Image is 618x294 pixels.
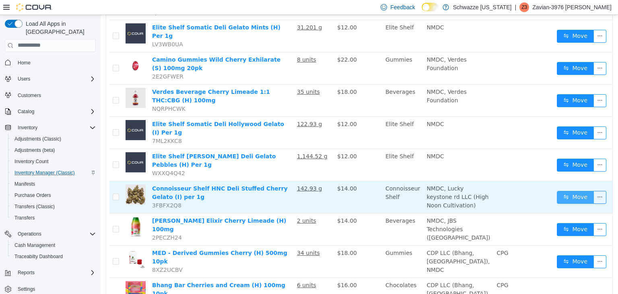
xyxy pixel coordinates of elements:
[11,252,96,261] span: Traceabilty Dashboard
[196,138,227,145] u: 1,144.52 g
[14,203,55,210] span: Transfers (Classic)
[18,124,37,131] span: Inventory
[8,201,99,212] button: Transfers (Classic)
[196,9,221,16] u: 31.201 g
[51,203,186,217] a: [PERSON_NAME] Elixir Cherry Limeade (H) 100mg
[51,74,169,89] a: Verdes Beverage Cherry Limeade 1:1 THC:CBG (H) 100mg
[456,79,493,92] button: icon: swapMove
[51,106,183,121] a: Elite Shelf Somatic Deli Hollywood Gelato (I) Per 1g
[396,267,408,273] span: CPG
[18,231,41,237] span: Operations
[14,107,96,116] span: Catalog
[8,156,99,167] button: Inventory Count
[14,268,96,277] span: Reports
[493,112,506,124] button: icon: ellipsis
[25,170,45,190] img: Connoisseur Shelf HNC Deli Stuffed Cherry Gelato (I) per 1g hero shot
[326,170,388,194] span: NMDC, Lucky keystone rd LLC (High Noon Cultivation)
[8,178,99,190] button: Manifests
[18,92,41,99] span: Customers
[51,155,84,161] span: WXXQ4Q42
[11,252,66,261] a: Traceabilty Dashboard
[14,229,45,239] button: Operations
[14,74,96,84] span: Users
[282,5,323,37] td: Elite Shelf
[237,9,256,16] span: $12.00
[282,70,323,102] td: Beverages
[282,231,323,263] td: Gummies
[51,26,82,33] span: LV3WB0UA
[25,8,45,29] img: Elite Shelf Somatic Deli Gelato Mints (H) Per 1g placeholder
[456,208,493,221] button: icon: swapMove
[326,41,366,56] span: NMDC, Verdes Foundation
[456,47,493,60] button: icon: swapMove
[390,3,415,11] span: Feedback
[16,3,52,11] img: Cova
[196,267,216,273] u: 6 units
[14,136,61,142] span: Adjustments (Classic)
[326,138,343,145] span: NMDC
[51,41,180,56] a: Camino Gummies Wild Cherry Exhilarate (S) 100mg 20pk
[8,133,99,145] button: Adjustments (Classic)
[521,2,527,12] span: Z3
[2,106,99,117] button: Catalog
[25,137,45,157] img: Elite Shelf EDW Deli Gelato Pebbles (H) Per 1g placeholder
[396,235,408,241] span: CPG
[456,112,493,124] button: icon: swapMove
[11,202,96,211] span: Transfers (Classic)
[196,41,216,48] u: 8 units
[14,158,49,165] span: Inventory Count
[51,219,81,226] span: 2PECZH24
[18,269,35,276] span: Reports
[11,134,96,144] span: Adjustments (Classic)
[196,235,219,241] u: 34 units
[237,235,256,241] span: $18.00
[8,145,99,156] button: Adjustments (beta)
[23,20,96,36] span: Load All Apps in [GEOGRAPHIC_DATA]
[11,134,64,144] a: Adjustments (Classic)
[11,213,96,223] span: Transfers
[11,202,58,211] a: Transfers (Classic)
[196,170,221,177] u: 142.93 g
[25,266,45,286] img: Bhang Bar Cherries and Cream (H) 100mg 10pk hero shot
[532,2,612,12] p: Zavian-3976 [PERSON_NAME]
[11,179,96,189] span: Manifests
[326,235,389,258] span: CDP LLC (Bhang, [GEOGRAPHIC_DATA]), NMDC
[11,179,38,189] a: Manifests
[2,267,99,278] button: Reports
[18,76,30,82] span: Users
[196,106,221,112] u: 122.93 g
[2,73,99,85] button: Users
[14,123,96,133] span: Inventory
[11,240,96,250] span: Cash Management
[14,268,38,277] button: Reports
[326,9,343,16] span: NMDC
[14,253,63,260] span: Traceabilty Dashboard
[493,79,506,92] button: icon: ellipsis
[2,122,99,133] button: Inventory
[14,90,96,100] span: Customers
[51,187,81,194] span: 3FBFX2Q8
[11,240,58,250] a: Cash Management
[14,107,37,116] button: Catalog
[237,267,256,273] span: $16.00
[18,60,31,66] span: Home
[25,105,45,125] img: Elite Shelf Somatic Deli Hollywood Gelato (I) Per 1g placeholder
[14,284,96,294] span: Settings
[14,58,96,68] span: Home
[326,106,343,112] span: NMDC
[2,57,99,68] button: Home
[237,138,256,145] span: $12.00
[282,134,323,166] td: Elite Shelf
[51,170,187,185] a: Connoisseur Shelf HNC Deli Stuffed Cherry Gelato (I) per 1g
[25,234,45,254] img: MED - Derived Gummies Cherry (H) 500mg 10pk hero shot
[8,212,99,224] button: Transfers
[196,74,219,80] u: 35 units
[51,123,81,129] span: 7ML2KKC8
[11,168,78,178] a: Inventory Manager (Classic)
[14,215,35,221] span: Transfers
[282,37,323,70] td: Gummies
[11,190,54,200] a: Purchase Orders
[51,9,180,24] a: Elite Shelf Somatic Deli Gelato Mints (H) Per 1g
[2,228,99,240] button: Operations
[11,145,96,155] span: Adjustments (beta)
